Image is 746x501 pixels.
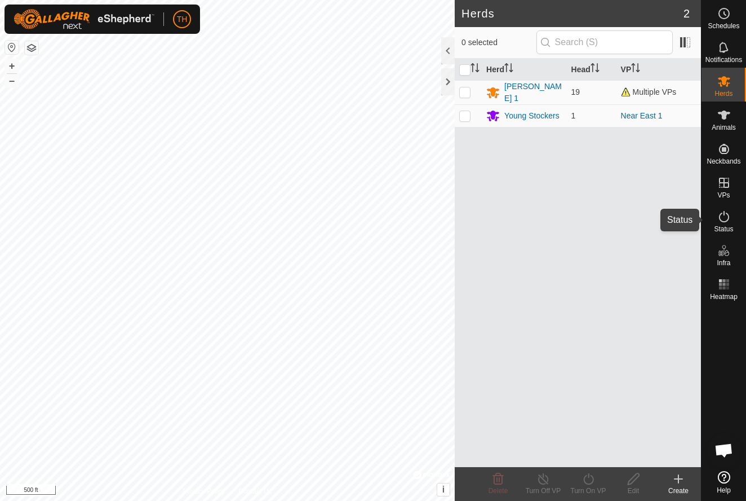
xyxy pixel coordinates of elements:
[504,110,559,122] div: Young Stockers
[461,7,683,20] h2: Herds
[470,65,479,74] p-sorticon: Activate to sort
[714,90,732,97] span: Herds
[177,14,188,25] span: TH
[717,260,730,266] span: Infra
[590,65,600,74] p-sorticon: Activate to sort
[5,41,19,54] button: Reset Map
[482,59,566,81] th: Herd
[616,59,701,81] th: VP
[611,486,656,496] div: Edit
[5,59,19,73] button: +
[621,111,663,120] a: Near East 1
[504,81,562,104] div: [PERSON_NAME] 1
[5,74,19,87] button: –
[567,59,616,81] th: Head
[566,486,611,496] div: Turn On VP
[701,467,746,498] a: Help
[442,485,445,494] span: i
[712,124,736,131] span: Animals
[621,87,677,96] span: Multiple VPs
[489,487,508,495] span: Delete
[437,484,450,496] button: i
[571,87,580,96] span: 19
[717,192,730,199] span: VPs
[25,41,38,55] button: Map Layers
[504,65,513,74] p-sorticon: Activate to sort
[717,487,731,494] span: Help
[14,9,154,29] img: Gallagher Logo
[707,433,741,467] div: Open chat
[461,37,536,49] span: 0 selected
[714,226,733,232] span: Status
[238,486,272,496] a: Contact Us
[705,56,742,63] span: Notifications
[710,293,738,300] span: Heatmap
[707,158,740,165] span: Neckbands
[656,486,701,496] div: Create
[631,65,640,74] p-sorticon: Activate to sort
[536,30,673,54] input: Search (S)
[683,5,690,22] span: 2
[708,23,739,29] span: Schedules
[571,111,576,120] span: 1
[183,486,225,496] a: Privacy Policy
[521,486,566,496] div: Turn Off VP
